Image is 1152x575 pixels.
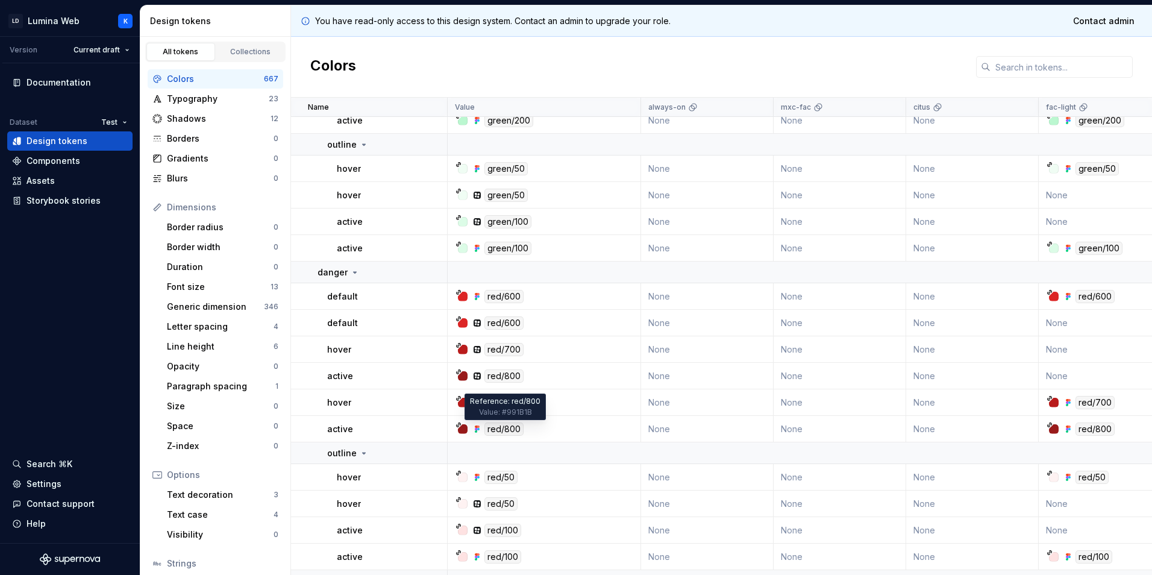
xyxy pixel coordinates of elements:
[162,525,283,544] a: Visibility0
[1046,102,1076,112] p: fac-light
[167,440,274,452] div: Z-index
[148,129,283,148] a: Borders0
[484,369,524,383] div: red/800
[781,102,811,112] p: mxc-fac
[167,400,274,412] div: Size
[274,174,278,183] div: 0
[27,135,87,147] div: Design tokens
[27,175,55,187] div: Assets
[167,360,274,372] div: Opacity
[269,94,278,104] div: 23
[167,172,274,184] div: Blurs
[101,118,117,127] span: Test
[906,209,1039,235] td: None
[1075,162,1119,175] div: green/50
[465,394,546,420] div: Reference: red/800
[484,550,521,564] div: red/100
[774,235,906,262] td: None
[648,102,686,112] p: always-on
[74,45,120,55] span: Current draft
[318,266,348,278] p: danger
[167,558,278,570] div: Strings
[167,152,274,165] div: Gradients
[1065,10,1142,32] a: Contact admin
[264,74,278,84] div: 667
[337,551,363,563] p: active
[274,262,278,272] div: 0
[1075,550,1112,564] div: red/100
[337,471,361,483] p: hover
[221,47,281,57] div: Collections
[774,336,906,363] td: None
[167,113,271,125] div: Shadows
[641,464,774,491] td: None
[774,283,906,310] td: None
[484,215,531,228] div: green/100
[274,490,278,500] div: 3
[1075,423,1115,436] div: red/800
[167,261,274,273] div: Duration
[906,310,1039,336] td: None
[274,530,278,539] div: 0
[167,281,271,293] div: Font size
[327,317,358,329] p: default
[148,109,283,128] a: Shadows12
[906,416,1039,442] td: None
[167,420,274,432] div: Space
[327,139,357,151] p: outline
[327,291,358,303] p: default
[150,15,286,27] div: Design tokens
[27,458,72,470] div: Search ⌘K
[275,382,278,391] div: 1
[641,389,774,416] td: None
[774,544,906,570] td: None
[7,171,133,190] a: Assets
[310,56,356,78] h2: Colors
[774,491,906,517] td: None
[1075,114,1124,127] div: green/200
[151,47,211,57] div: All tokens
[162,377,283,396] a: Paragraph spacing1
[484,114,533,127] div: green/200
[167,341,274,353] div: Line height
[167,509,274,521] div: Text case
[774,310,906,336] td: None
[7,474,133,494] a: Settings
[327,447,357,459] p: outline
[906,491,1039,517] td: None
[484,316,524,330] div: red/600
[167,489,274,501] div: Text decoration
[484,162,528,175] div: green/50
[337,242,363,254] p: active
[1075,290,1115,303] div: red/600
[327,397,351,409] p: hover
[906,464,1039,491] td: None
[274,222,278,232] div: 0
[10,118,37,127] div: Dataset
[162,237,283,257] a: Border width0
[7,191,133,210] a: Storybook stories
[906,182,1039,209] td: None
[274,441,278,451] div: 0
[27,498,95,510] div: Contact support
[40,553,100,565] a: Supernova Logo
[337,216,363,228] p: active
[1073,15,1135,27] span: Contact admin
[484,497,518,511] div: red/50
[28,15,80,27] div: Lumina Web
[274,362,278,371] div: 0
[641,235,774,262] td: None
[774,209,906,235] td: None
[167,241,274,253] div: Border width
[162,436,283,456] a: Z-index0
[162,397,283,416] a: Size0
[162,337,283,356] a: Line height6
[7,454,133,474] button: Search ⌘K
[274,134,278,143] div: 0
[327,370,353,382] p: active
[906,283,1039,310] td: None
[271,282,278,292] div: 13
[27,478,61,490] div: Settings
[1075,242,1122,255] div: green/100
[274,401,278,411] div: 0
